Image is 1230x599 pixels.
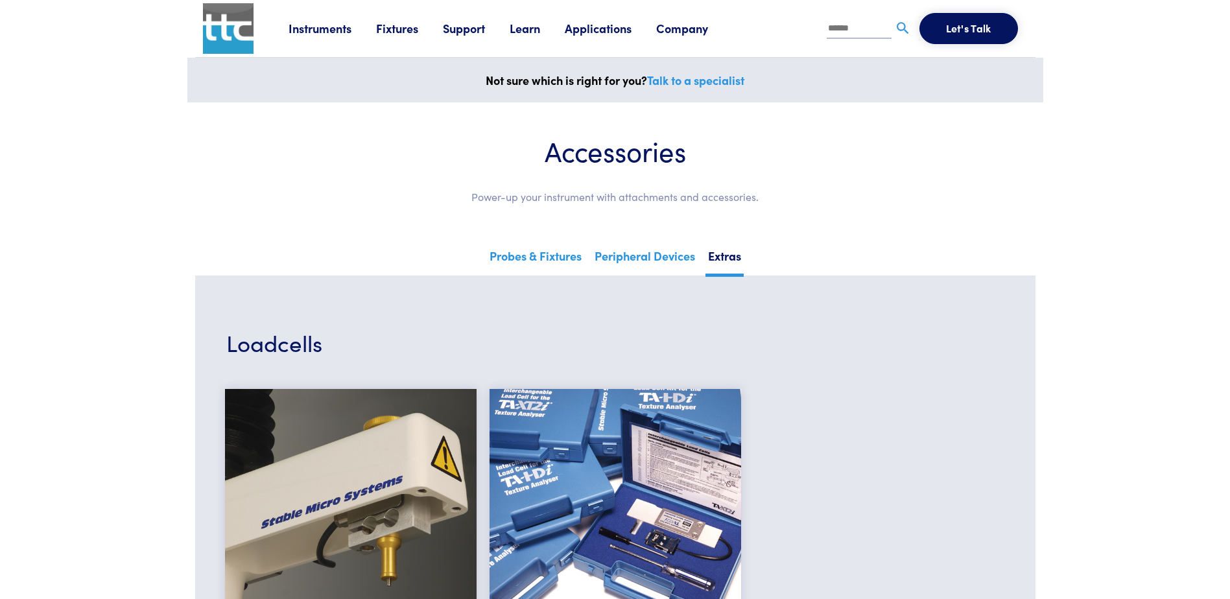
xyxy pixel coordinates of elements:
h1: Accessories [226,134,1004,168]
p: Power-up your instrument with attachments and accessories. [226,189,1004,206]
a: Instruments [289,20,376,36]
a: Extras [705,245,744,277]
img: ttc_logo_1x1_v1.0.png [203,3,254,54]
h3: Loadcells [226,326,1004,358]
a: Learn [510,20,565,36]
a: Company [656,20,733,36]
a: Support [443,20,510,36]
a: Talk to a specialist [647,72,744,88]
p: Not sure which is right for you? [195,71,1035,90]
button: Let's Talk [919,13,1018,44]
a: Probes & Fixtures [487,245,584,274]
a: Applications [565,20,656,36]
a: Fixtures [376,20,443,36]
a: Peripheral Devices [592,245,698,274]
